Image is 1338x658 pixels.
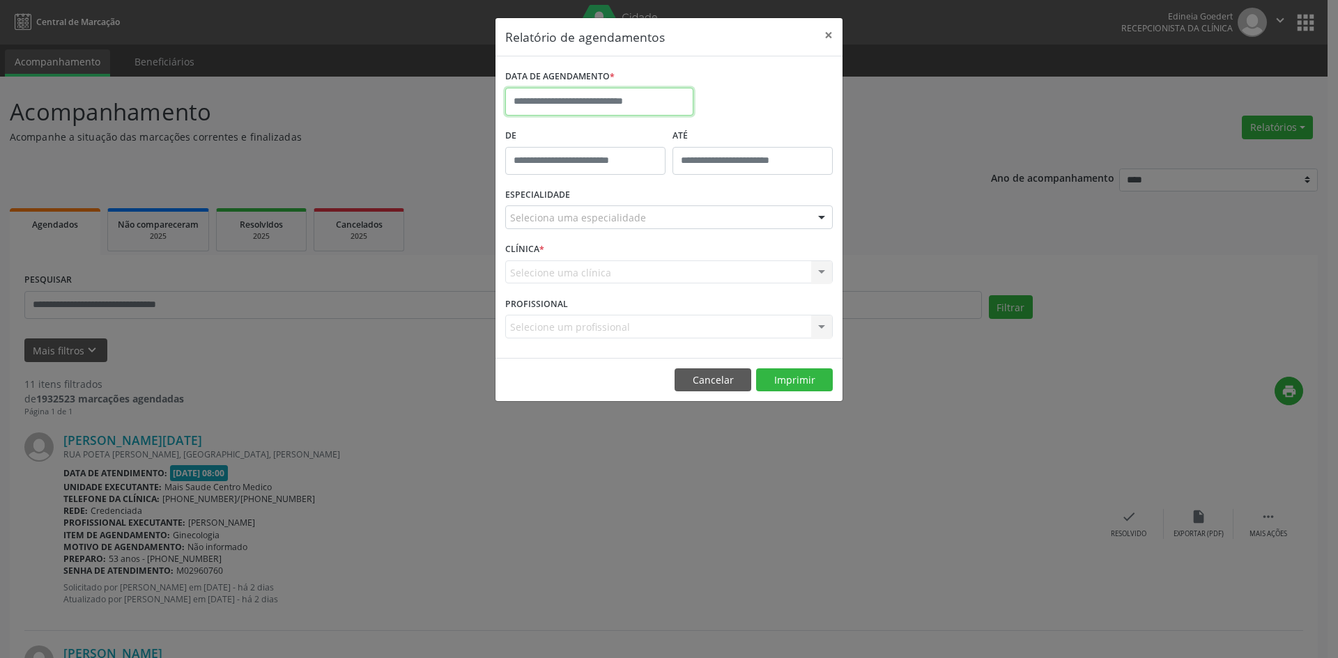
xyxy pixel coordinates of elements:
label: PROFISSIONAL [505,293,568,315]
button: Imprimir [756,368,833,392]
label: De [505,125,666,147]
label: ESPECIALIDADE [505,185,570,206]
label: CLÍNICA [505,239,544,260]
button: Cancelar [675,368,751,392]
label: ATÉ [672,125,833,147]
button: Close [815,18,843,52]
label: DATA DE AGENDAMENTO [505,66,615,88]
span: Seleciona uma especialidade [510,210,646,225]
h5: Relatório de agendamentos [505,28,665,46]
